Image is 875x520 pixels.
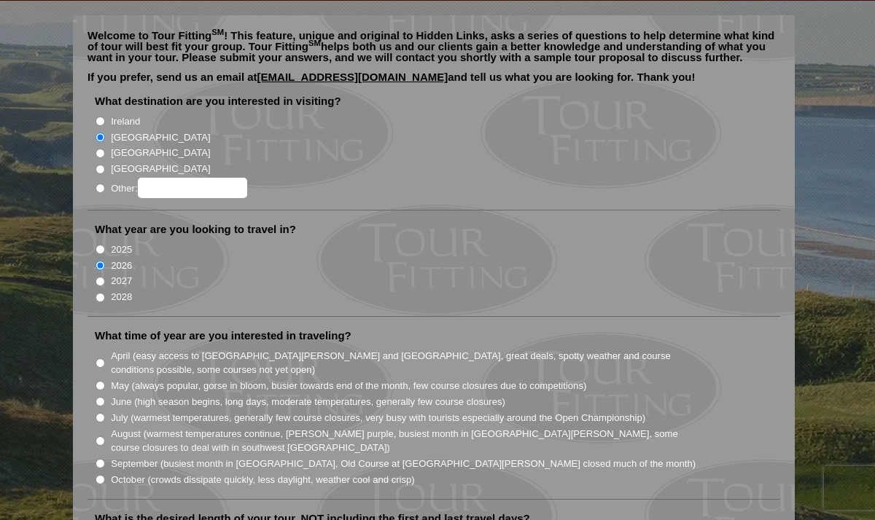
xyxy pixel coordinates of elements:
[95,328,351,343] label: What time of year are you interested in traveling?
[138,178,247,198] input: Other:
[111,243,132,257] label: 2025
[111,178,246,198] label: Other:
[111,259,132,273] label: 2026
[95,94,341,109] label: What destination are you interested in visiting?
[111,473,415,487] label: October (crowds dissipate quickly, less daylight, weather cool and crisp)
[211,28,224,36] sup: SM
[87,71,780,93] p: If you prefer, send us an email at and tell us what you are looking for. Thank you!
[87,30,780,63] p: Welcome to Tour Fitting ! This feature, unique and original to Hidden Links, asks a series of que...
[111,130,210,145] label: [GEOGRAPHIC_DATA]
[95,222,296,237] label: What year are you looking to travel in?
[111,162,210,176] label: [GEOGRAPHIC_DATA]
[111,114,140,129] label: Ireland
[111,411,645,425] label: July (warmest temperatures, generally few course closures, very busy with tourists especially aro...
[111,457,696,471] label: September (busiest month in [GEOGRAPHIC_DATA], Old Course at [GEOGRAPHIC_DATA][PERSON_NAME] close...
[111,290,132,304] label: 2028
[111,427,697,455] label: August (warmest temperatures continue, [PERSON_NAME] purple, busiest month in [GEOGRAPHIC_DATA][P...
[308,39,321,47] sup: SM
[111,274,132,288] label: 2027
[111,146,210,160] label: [GEOGRAPHIC_DATA]
[257,71,448,83] a: [EMAIL_ADDRESS][DOMAIN_NAME]
[111,349,697,377] label: April (easy access to [GEOGRAPHIC_DATA][PERSON_NAME] and [GEOGRAPHIC_DATA], great deals, spotty w...
[111,395,505,409] label: June (high season begins, long days, moderate temperatures, generally few course closures)
[111,379,586,393] label: May (always popular, gorse in bloom, busier towards end of the month, few course closures due to ...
